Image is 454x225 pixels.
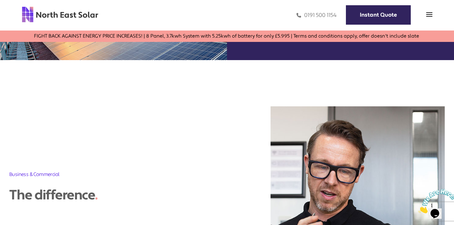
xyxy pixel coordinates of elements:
img: Chat attention grabber [2,2,41,27]
img: north east solar logo [22,6,99,23]
a: Instant Quote [346,5,411,25]
h2: Business & Commercial [9,171,271,178]
span: . [95,186,98,204]
img: menu icon [426,11,432,18]
iframe: chat widget [416,186,454,216]
div: The difference [9,187,241,203]
img: phone icon [296,12,301,19]
span: 1 [2,2,5,8]
a: 0191 500 1154 [296,12,337,19]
